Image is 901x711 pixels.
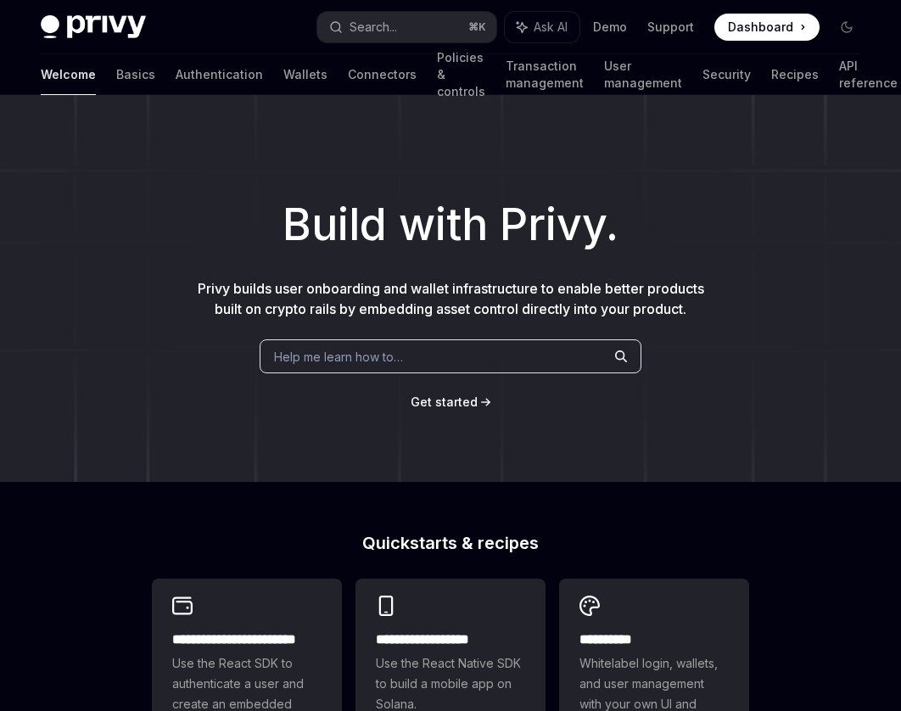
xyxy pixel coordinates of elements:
a: Dashboard [714,14,820,41]
a: Authentication [176,54,263,95]
a: Basics [116,54,155,95]
span: Dashboard [728,19,793,36]
a: Wallets [283,54,327,95]
img: dark logo [41,15,146,39]
a: Policies & controls [437,54,485,95]
a: User management [604,54,682,95]
button: Ask AI [505,12,579,42]
a: Transaction management [506,54,584,95]
span: Privy builds user onboarding and wallet infrastructure to enable better products built on crypto ... [198,280,704,317]
h1: Build with Privy. [27,192,874,258]
div: Search... [350,17,397,37]
a: Demo [593,19,627,36]
button: Toggle dark mode [833,14,860,41]
button: Search...⌘K [317,12,497,42]
span: Help me learn how to… [274,348,403,366]
span: ⌘ K [468,20,486,34]
a: Support [647,19,694,36]
span: Ask AI [534,19,568,36]
a: Welcome [41,54,96,95]
span: Get started [411,395,478,409]
a: Connectors [348,54,417,95]
a: Get started [411,394,478,411]
a: API reference [839,54,898,95]
a: Recipes [771,54,819,95]
a: Security [702,54,751,95]
h2: Quickstarts & recipes [152,535,749,551]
